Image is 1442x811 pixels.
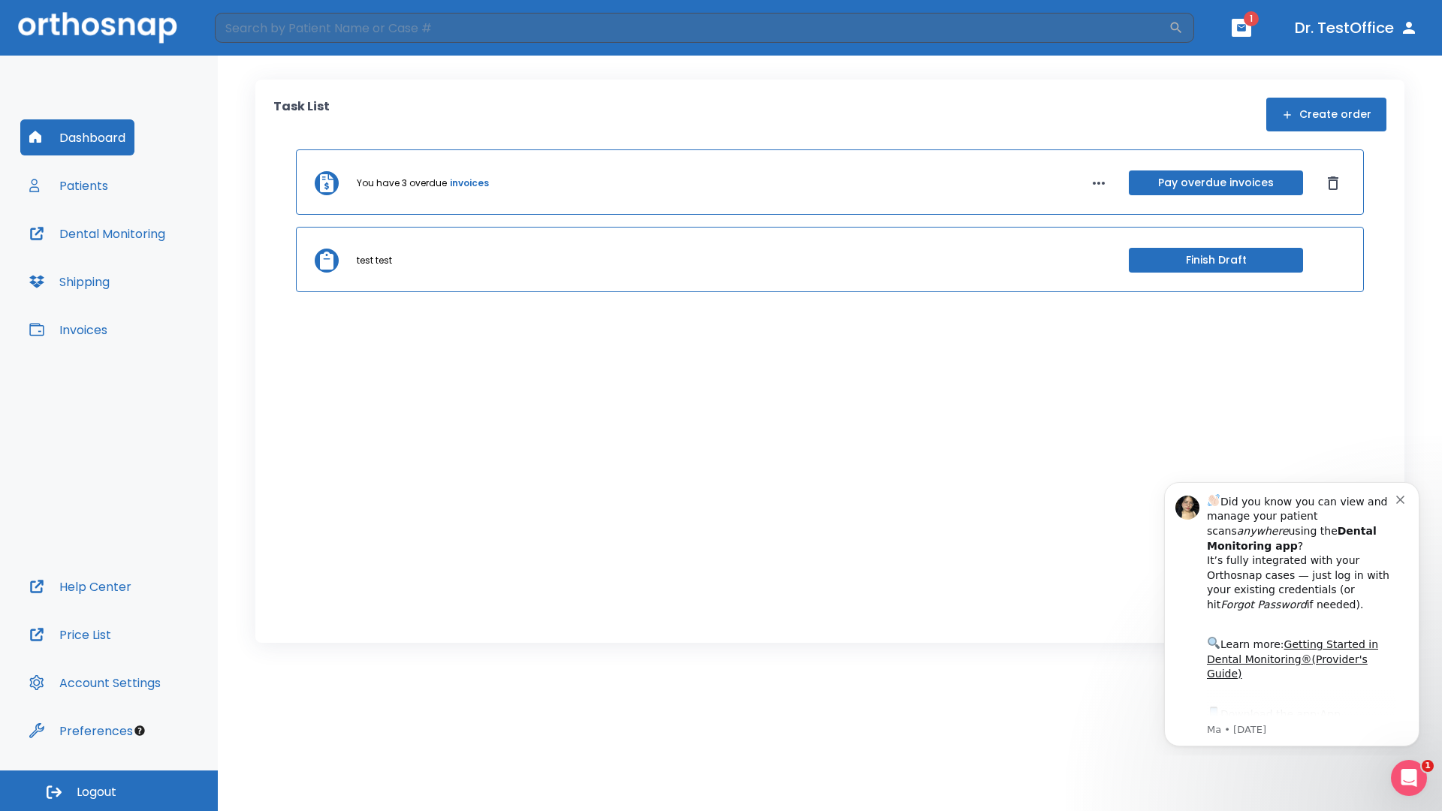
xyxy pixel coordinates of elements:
[20,568,140,604] button: Help Center
[20,312,116,348] button: Invoices
[20,264,119,300] button: Shipping
[20,713,142,749] button: Preferences
[255,23,267,35] button: Dismiss notification
[1142,469,1442,755] iframe: Intercom notifications message
[20,617,120,653] button: Price List
[273,98,330,131] p: Task List
[1289,14,1424,41] button: Dr. TestOffice
[20,665,170,701] button: Account Settings
[1422,760,1434,772] span: 1
[1266,98,1386,131] button: Create order
[450,176,489,190] a: invoices
[20,167,117,204] button: Patients
[1321,171,1345,195] button: Dismiss
[20,119,134,155] button: Dashboard
[1244,11,1259,26] span: 1
[65,240,199,267] a: App Store
[18,12,177,43] img: Orthosnap
[20,216,174,252] button: Dental Monitoring
[1391,760,1427,796] iframe: Intercom live chat
[215,13,1169,43] input: Search by Patient Name or Case #
[1129,248,1303,273] button: Finish Draft
[357,176,447,190] p: You have 3 overdue
[357,254,392,267] p: test test
[1129,170,1303,195] button: Pay overdue invoices
[65,255,255,268] p: Message from Ma, sent 4w ago
[77,784,116,800] span: Logout
[65,236,255,312] div: Download the app: | ​ Let us know if you need help getting started!
[133,724,146,737] div: Tooltip anchor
